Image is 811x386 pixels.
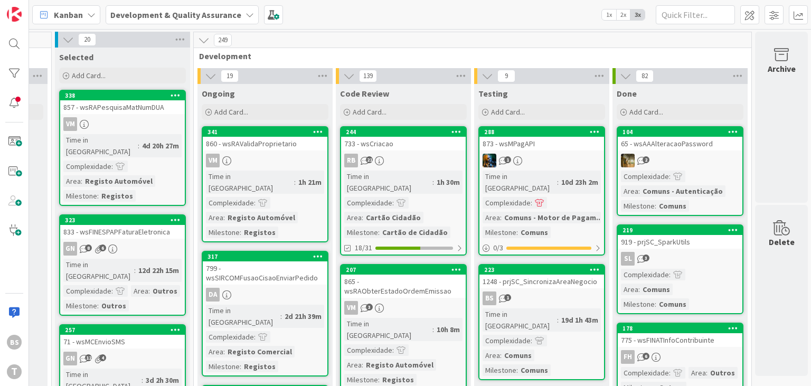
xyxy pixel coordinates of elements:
div: 2d 21h 39m [282,310,324,322]
div: 873 - wsMPagAPI [479,137,604,150]
span: : [516,227,518,238]
div: 244 [341,127,466,137]
div: VM [203,154,327,167]
div: 207 [341,265,466,275]
div: Milestone [206,227,240,238]
a: 2231248 - prjSC_SincronizaAreaNegocioBSTime in [GEOGRAPHIC_DATA]:19d 1h 43mComplexidade:Area:Comu... [478,264,605,380]
div: SL [621,252,635,266]
div: 65 - wsAAAlteracaoPassword [618,137,742,150]
div: RB [341,154,466,167]
div: 178775 - wsFINATInfoContribuinte [618,324,742,347]
span: Add Card... [491,107,525,117]
div: Comuns - Motor de Pagam... [502,212,605,223]
div: Milestone [344,374,378,385]
div: 244733 - wsCriacao [341,127,466,150]
div: 207865 - wsRAObterEstadoOrdemEmissao [341,265,466,298]
a: 341860 - wsRAValidaProprietarioVMTime in [GEOGRAPHIC_DATA]:1h 21mComplexidade:Area:Registo Automó... [202,126,328,242]
div: 341860 - wsRAValidaProprietario [203,127,327,150]
div: Time in [GEOGRAPHIC_DATA] [206,305,280,328]
div: 71 - wsMCEnvioSMS [60,335,185,349]
div: Delete [769,236,795,248]
div: GN [63,242,77,256]
div: 4d 20h 27m [139,140,182,152]
span: 139 [359,70,377,82]
div: Time in [GEOGRAPHIC_DATA] [483,308,557,332]
div: 341 [208,128,327,136]
div: Registo Comercial [225,346,295,357]
div: T [7,364,22,379]
img: JC [621,154,635,167]
span: : [142,374,143,386]
span: Kanban [54,8,83,21]
span: Done [617,88,637,99]
a: 338857 - wsRAPesquisaMatNumDUAVMTime in [GEOGRAPHIC_DATA]:4d 20h 27mComplexidade:Area:Registo Aut... [59,90,186,206]
div: Comuns [518,227,551,238]
span: : [97,300,99,312]
div: Registos [380,374,417,385]
div: Complexidade [63,161,111,172]
a: 288873 - wsMPagAPIJCTime in [GEOGRAPHIC_DATA]:10d 23h 2mComplexidade:Area:Comuns - Motor de Pagam... [478,126,605,256]
div: Archive [768,62,796,75]
div: 323 [60,215,185,225]
span: Ongoing [202,88,235,99]
div: 257 [65,326,185,334]
div: Comuns [640,284,673,295]
div: 833 - wsFINESPAPFaturaEletronica [60,225,185,239]
div: Milestone [621,200,655,212]
span: 20 [78,33,96,46]
div: 317 [208,253,327,260]
div: 104 [623,128,742,136]
div: Registo Automóvel [363,359,436,371]
div: Time in [GEOGRAPHIC_DATA] [63,134,138,157]
div: VM [63,117,77,131]
div: Comuns [518,364,551,376]
span: : [638,284,640,295]
div: Time in [GEOGRAPHIC_DATA] [344,171,432,194]
div: Complexidade [206,331,254,343]
span: : [362,212,363,223]
div: Milestone [63,300,97,312]
div: 317 [203,252,327,261]
span: 12 [85,354,92,361]
div: 25771 - wsMCEnvioSMS [60,325,185,349]
span: : [240,361,241,372]
div: Complexidade [483,197,531,209]
span: : [655,200,656,212]
div: Milestone [344,227,378,238]
div: RB [344,154,358,167]
div: Time in [GEOGRAPHIC_DATA] [63,259,134,282]
span: : [669,171,671,182]
div: 341 [203,127,327,137]
div: 19d 1h 43m [559,314,601,326]
div: Milestone [621,298,655,310]
div: Time in [GEOGRAPHIC_DATA] [206,171,294,194]
span: : [638,185,640,197]
a: 219919 - prjSC_SparkUtilsSLComplexidade:Area:ComunsMilestone:Comuns [617,224,743,314]
div: Comuns [656,298,689,310]
div: Comuns [656,200,689,212]
span: 6 [643,353,649,360]
span: 3x [630,10,645,20]
span: 0 / 3 [493,242,503,253]
div: 207 [346,266,466,274]
span: : [240,227,241,238]
span: 8 [85,244,92,251]
span: 82 [636,70,654,82]
span: : [254,197,256,209]
span: 2x [616,10,630,20]
div: Time in [GEOGRAPHIC_DATA] [344,318,432,341]
b: Development & Quality Assurance [110,10,241,20]
span: 4 [99,354,106,361]
div: 2231248 - prjSC_SincronizaAreaNegocio [479,265,604,288]
div: 1h 30m [434,176,463,188]
span: Testing [478,88,508,99]
span: : [378,227,380,238]
span: : [138,140,139,152]
div: Cartão de Cidadão [380,227,450,238]
a: 10465 - wsAAAlteracaoPasswordJCComplexidade:Area:Comuns - AutenticaçãoMilestone:Comuns [617,126,743,216]
span: : [500,212,502,223]
div: Area [131,285,148,297]
span: 9 [497,70,515,82]
div: 338 [60,91,185,100]
div: Cartão Cidadão [363,212,423,223]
